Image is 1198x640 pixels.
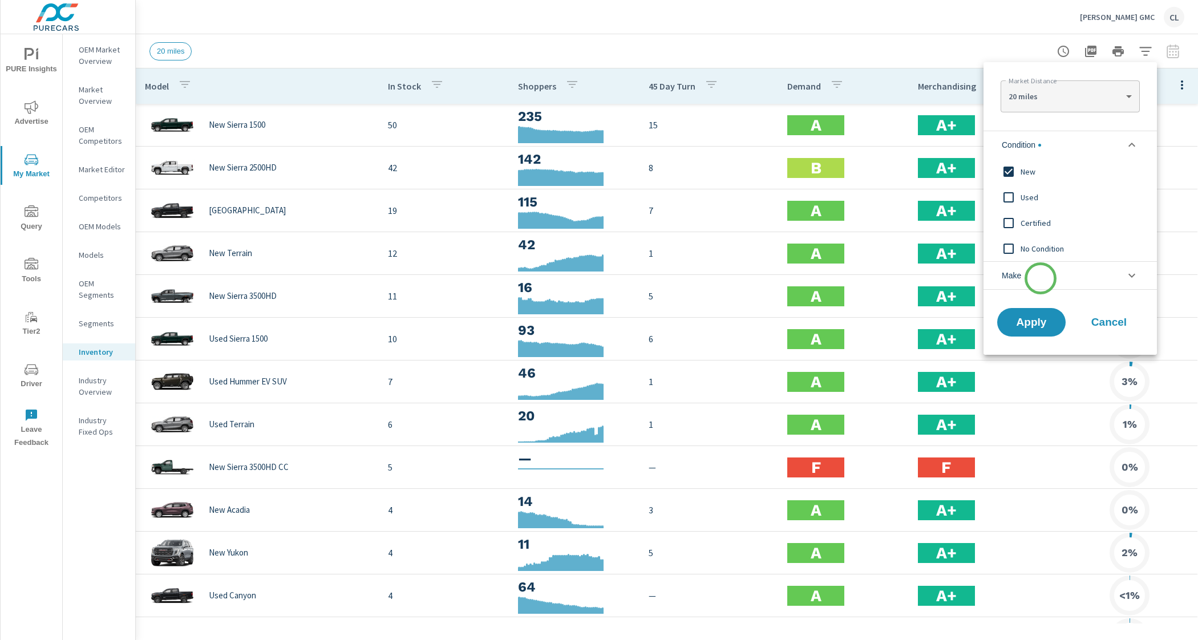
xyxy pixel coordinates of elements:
div: Certified [984,210,1155,236]
button: Apply [997,308,1066,337]
div: 20 miles [1001,85,1139,108]
span: Apply [1009,317,1054,327]
span: Used [1021,191,1146,204]
span: Make [1002,262,1021,289]
div: New [984,159,1155,184]
span: No Condition [1021,242,1146,256]
div: No Condition [984,236,1155,261]
span: Cancel [1086,317,1132,327]
span: Condition [1002,131,1041,159]
ul: filter options [984,126,1157,294]
p: 20 miles [1009,91,1121,102]
span: Certified [1021,216,1146,230]
span: New [1021,165,1146,179]
div: Used [984,184,1155,210]
button: Cancel [1075,308,1143,337]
